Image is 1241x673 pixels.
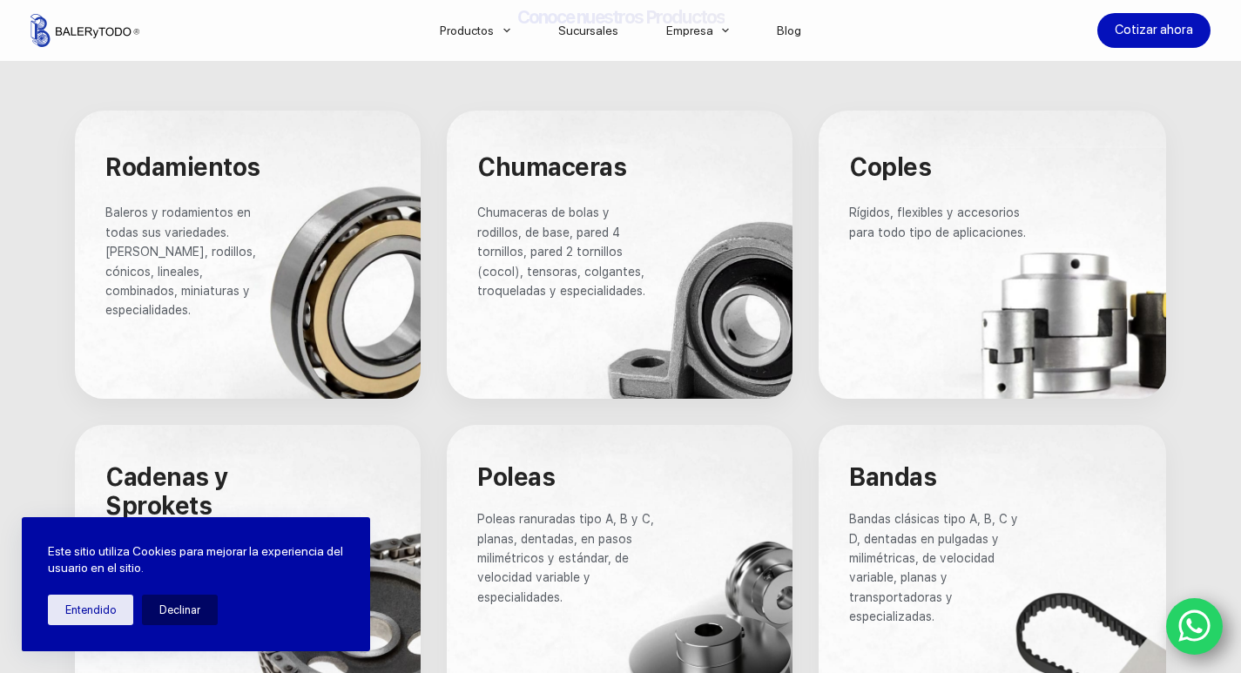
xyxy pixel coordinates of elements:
button: Declinar [142,595,218,625]
button: Entendido [48,595,133,625]
span: Poleas ranuradas tipo A, B y C, planas, dentadas, en pasos milimétricos y estándar, de velocidad ... [477,512,658,604]
img: Balerytodo [30,14,139,47]
span: Cadenas y Sprokets [105,462,234,522]
span: Chumaceras de bolas y rodillos, de base, pared 4 tornillos, pared 2 tornillos (cocol), tensoras, ... [477,205,648,298]
span: Bandas [849,462,936,492]
a: WhatsApp [1166,598,1224,656]
a: Cotizar ahora [1097,13,1211,48]
span: Chumaceras [477,152,626,182]
span: Poleas [477,462,555,492]
span: Rodamientos [105,152,260,182]
span: Rígidos, flexibles y accesorios para todo tipo de aplicaciones. [849,205,1026,239]
span: Baleros y rodamientos en todas sus variedades. [PERSON_NAME], rodillos, cónicos, lineales, combin... [105,205,260,317]
p: Este sitio utiliza Cookies para mejorar la experiencia del usuario en el sitio. [48,543,344,577]
span: Coples [849,152,931,182]
span: Bandas clásicas tipo A, B, C y D, dentadas en pulgadas y milimétricas, de velocidad variable, pla... [849,512,1022,623]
